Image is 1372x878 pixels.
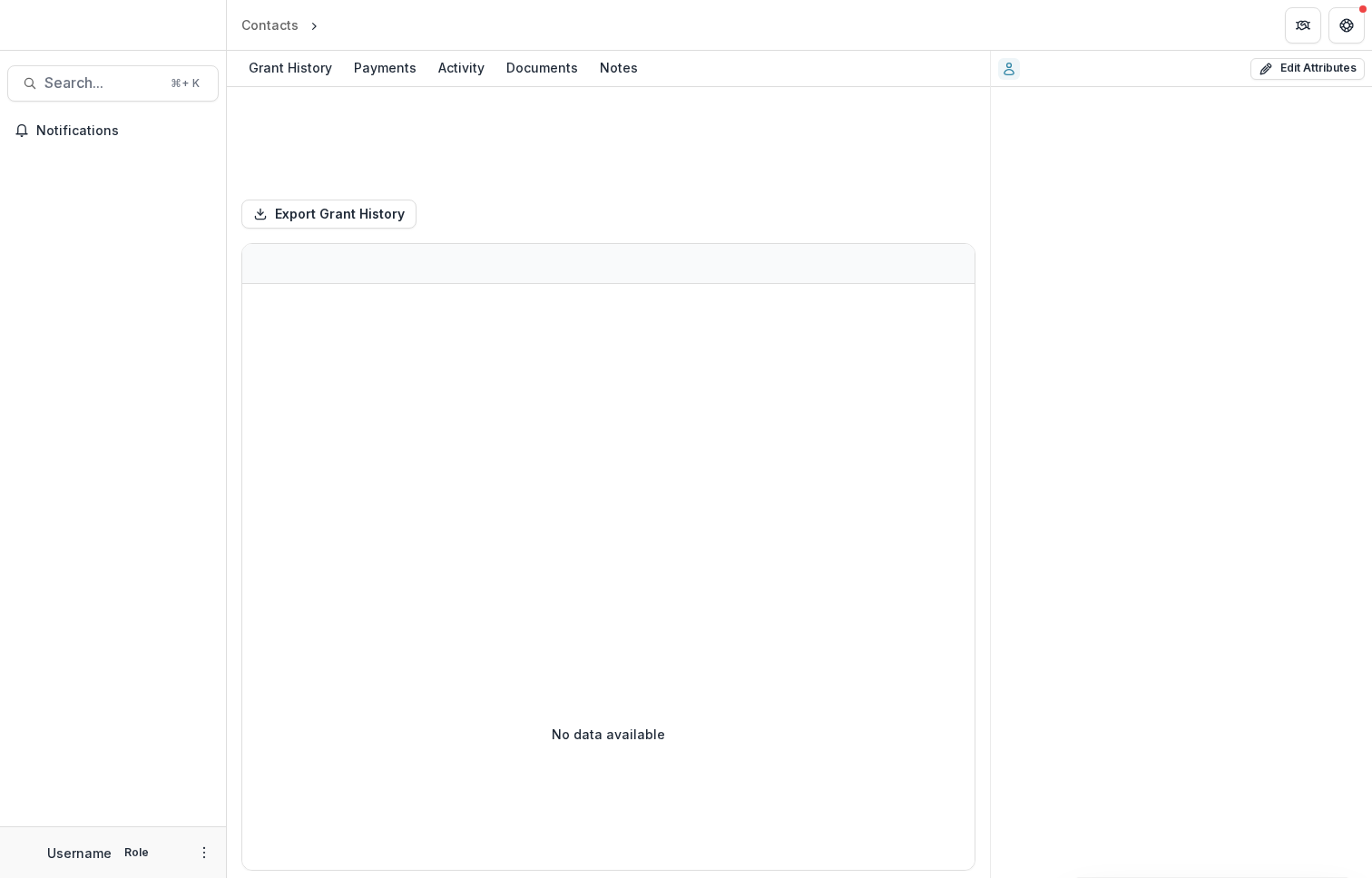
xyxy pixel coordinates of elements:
div: Grant History [241,54,339,81]
button: More [193,842,215,863]
span: Notifications [36,123,211,139]
div: Contacts [241,15,299,34]
div: Activity [431,54,492,81]
a: Documents [499,51,585,86]
span: Search... [44,74,160,92]
button: Edit Attributes [1250,58,1365,80]
a: Activity [431,51,492,86]
button: Search... [7,65,219,102]
p: Role [119,844,154,861]
button: Partners [1285,7,1321,44]
div: ⌘ + K [167,73,203,93]
a: Contacts [234,12,306,38]
button: Get Help [1328,7,1365,44]
div: Documents [499,54,585,81]
p: Username [47,844,112,863]
p: No data available [552,725,665,744]
div: Payments [347,54,424,81]
a: Grant History [241,51,339,86]
nav: breadcrumb [234,12,399,38]
div: Notes [593,54,645,81]
button: Notifications [7,116,219,145]
a: Payments [347,51,424,86]
button: Export Grant History [241,200,416,229]
a: Notes [593,51,645,86]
